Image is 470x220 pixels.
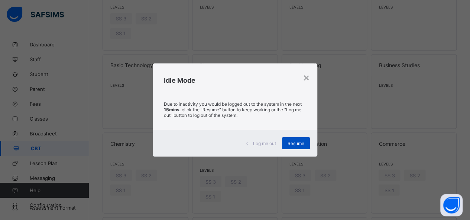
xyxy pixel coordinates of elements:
h2: Idle Mode [164,76,306,84]
p: Due to inactivity you would be logged out to the system in the next , click the "Resume" button t... [164,101,306,118]
button: Open asap [440,194,463,216]
span: Resume [288,141,304,146]
strong: 15mins [164,107,179,112]
div: × [303,71,310,83]
span: Log me out [253,141,276,146]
